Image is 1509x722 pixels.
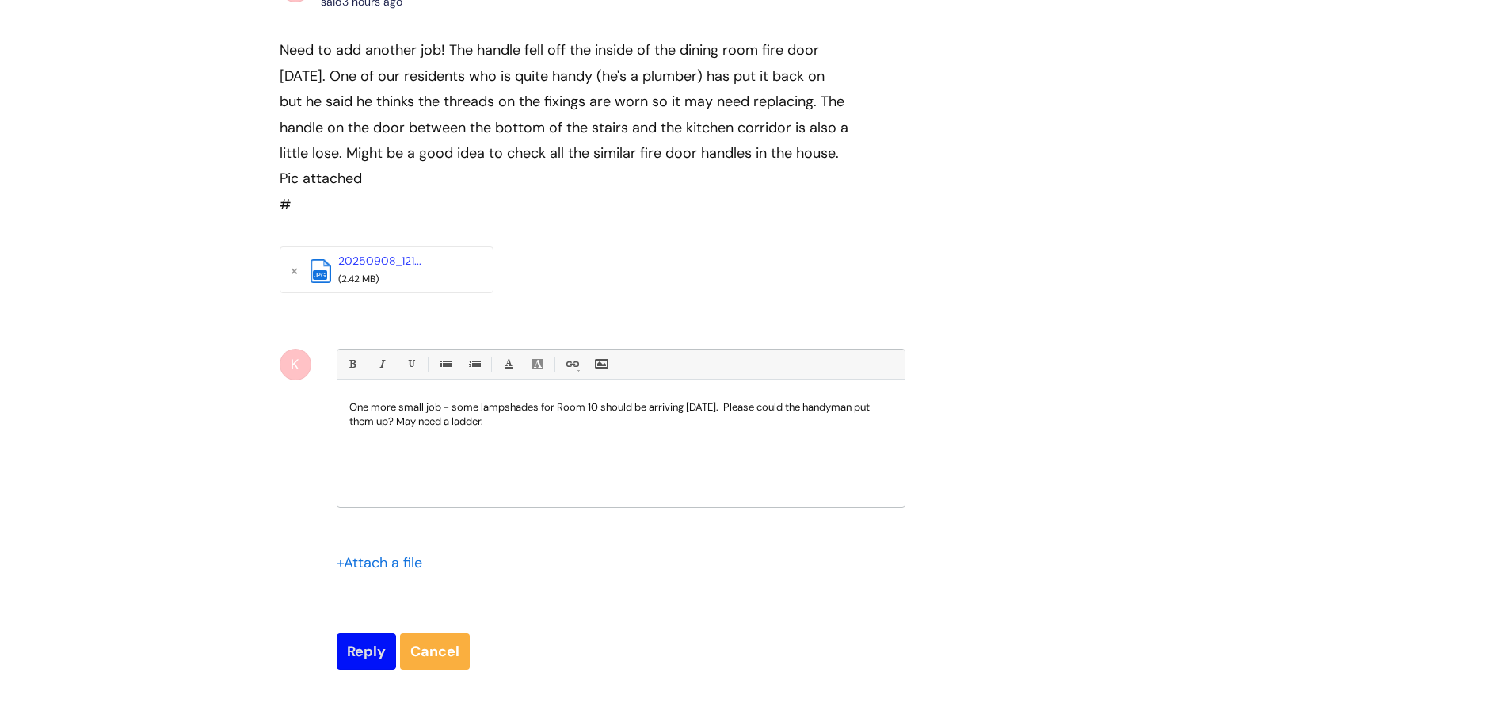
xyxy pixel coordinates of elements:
[280,37,848,217] div: #
[338,271,465,288] div: (2.42 MB)
[337,633,396,670] input: Reply
[528,354,547,374] a: Back Color
[342,354,362,374] a: Bold (Ctrl-B)
[372,354,391,374] a: Italic (Ctrl-I)
[401,354,421,374] a: Underline(Ctrl-U)
[591,354,611,374] a: Insert Image...
[498,354,518,374] a: Font Color
[400,633,470,670] a: Cancel
[349,400,893,429] p: One more small job - some lampshades for Room 10 should be arriving [DATE]. Please could the hand...
[562,354,581,374] a: Link
[337,553,344,572] span: +
[338,254,421,268] a: 20250908_121...
[280,349,311,380] div: K
[464,354,484,374] a: 1. Ordered List (Ctrl-Shift-8)
[313,270,328,280] span: jpg
[337,550,432,575] div: Attach a file
[280,37,848,191] div: Need to add another job! The handle fell off the inside of the dining room fire door [DATE]. One ...
[435,354,455,374] a: • Unordered List (Ctrl-Shift-7)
